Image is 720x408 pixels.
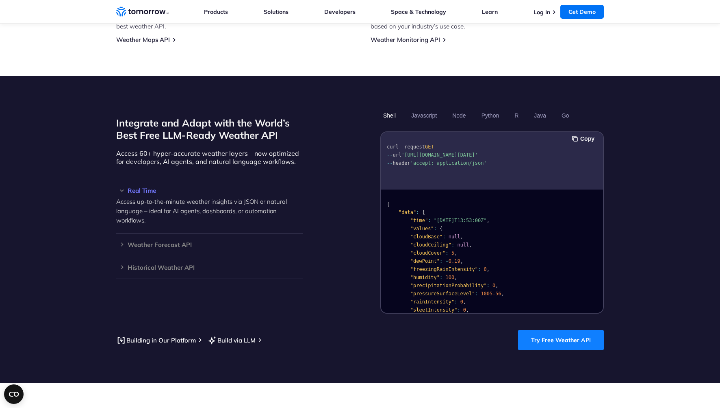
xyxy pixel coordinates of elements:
p: Access 60+ hyper-accurate weather layers – now optimized for developers, AI agents, and natural l... [116,149,303,166]
a: Learn [482,8,498,15]
button: Shell [380,109,399,122]
a: Space & Technology [391,8,446,15]
span: "cloudCeiling" [410,242,451,248]
span: : [475,291,478,297]
span: "[DATE]T13:53:00Z" [434,218,487,223]
span: : [451,242,454,248]
span: , [454,275,457,280]
span: : [440,258,442,264]
span: : [440,275,442,280]
span: { [387,201,390,207]
span: "dewPoint" [410,258,440,264]
span: , [466,307,469,313]
span: 5 [451,250,454,256]
span: "cloudCover" [410,250,446,256]
span: : [454,299,457,305]
a: Get Demo [560,5,604,19]
a: Weather Maps API [116,36,170,44]
span: "precipitationProbability" [410,283,487,288]
span: GET [425,144,434,150]
button: Java [531,109,549,122]
span: : [478,266,481,272]
a: Developers [324,8,356,15]
span: , [495,283,498,288]
span: , [487,266,490,272]
span: , [460,234,463,240]
h3: Historical Weather API [116,264,303,271]
button: Open CMP widget [4,384,24,404]
span: -- [387,152,393,158]
a: Home link [116,6,169,18]
span: "freezingRainIntensity" [410,266,478,272]
a: Products [204,8,228,15]
span: "sleetIntensity" [410,307,458,313]
span: "humidity" [410,275,440,280]
h2: Integrate and Adapt with the World’s Best Free LLM-Ready Weather API [116,117,303,141]
p: Access up-to-the-minute weather insights via JSON or natural language – ideal for AI agents, dash... [116,197,303,225]
span: 0 [492,283,495,288]
span: { [440,226,442,231]
span: : [416,209,419,215]
span: : [457,307,460,313]
span: -- [399,144,404,150]
button: Javascript [408,109,440,122]
h3: Real Time [116,188,303,194]
span: 1005.56 [481,291,501,297]
a: Build via LLM [207,335,256,345]
span: 0 [460,299,463,305]
span: 0 [463,307,466,313]
span: header [393,160,410,166]
a: Try Free Weather API [518,330,604,350]
span: 100 [446,275,455,280]
span: , [487,218,490,223]
span: "rainIntensity" [410,299,454,305]
span: : [446,250,449,256]
span: 'accept: application/json' [410,160,487,166]
span: url [393,152,401,158]
span: 0.19 [449,258,460,264]
span: , [469,242,472,248]
span: "time" [410,218,428,223]
span: null [449,234,460,240]
span: request [404,144,425,150]
span: : [442,234,445,240]
span: 0 [484,266,486,272]
span: curl [387,144,399,150]
span: : [434,226,437,231]
span: - [446,258,449,264]
span: "pressureSurfaceLevel" [410,291,475,297]
span: "data" [399,209,416,215]
span: , [454,250,457,256]
button: Node [449,109,468,122]
span: : [487,283,490,288]
span: , [460,258,463,264]
h3: Weather Forecast API [116,242,303,248]
button: Python [479,109,502,122]
span: , [463,299,466,305]
span: '[URL][DOMAIN_NAME][DATE]' [401,152,478,158]
span: "values" [410,226,434,231]
button: R [512,109,521,122]
span: "cloudBase" [410,234,442,240]
a: Weather Monitoring API [371,36,440,44]
span: , [501,291,504,297]
span: -- [387,160,393,166]
a: Log In [533,9,550,16]
span: { [422,209,425,215]
span: null [457,242,469,248]
button: Copy [572,134,597,143]
a: Solutions [264,8,288,15]
a: Building in Our Platform [116,335,196,345]
span: : [428,218,431,223]
button: Go [559,109,572,122]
